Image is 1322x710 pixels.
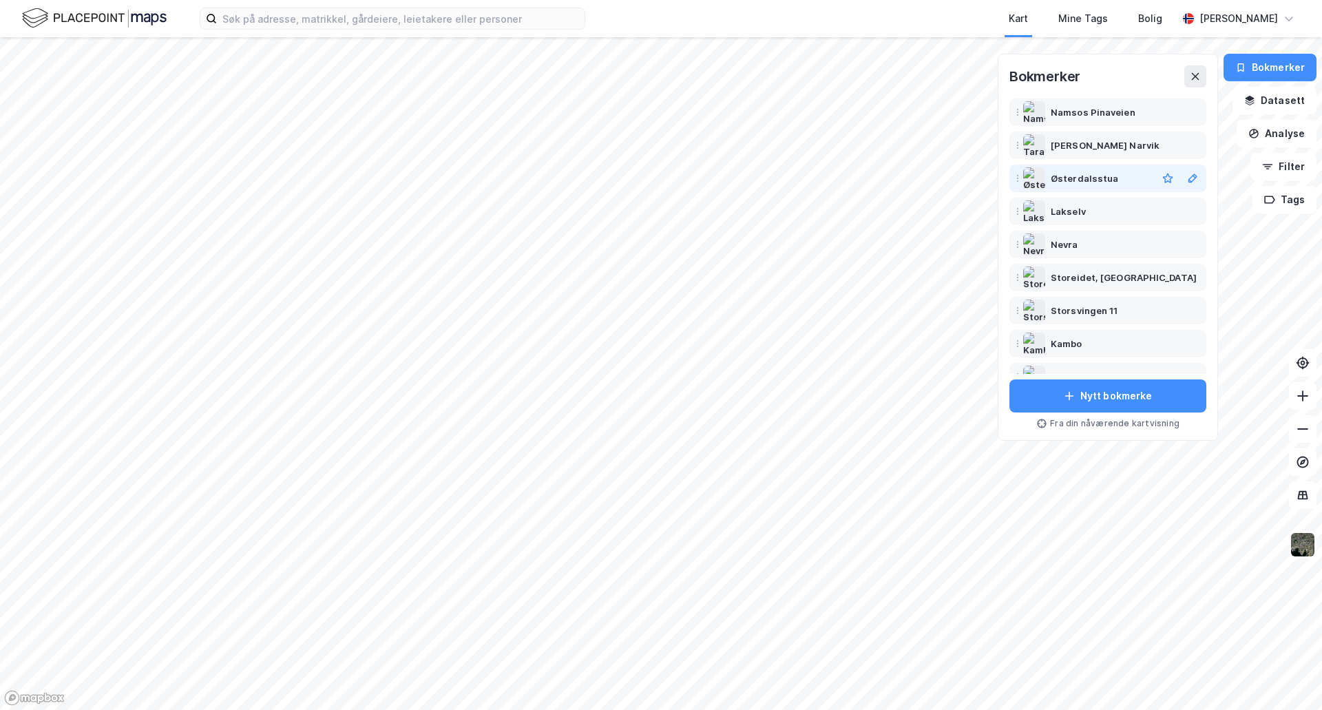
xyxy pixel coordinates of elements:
img: Nevra [1023,233,1045,255]
img: logo.f888ab2527a4732fd821a326f86c7f29.svg [22,6,167,30]
div: Kontrollprogram for chat [1253,644,1322,710]
div: [PERSON_NAME] [1199,10,1278,27]
div: Roa Torg [1051,368,1093,385]
div: Kambo [1051,335,1082,352]
div: [PERSON_NAME] Narvik [1051,137,1160,154]
a: Mapbox homepage [4,690,65,706]
div: Namsos Pinaveien [1051,104,1135,121]
img: 9k= [1290,532,1316,558]
button: Datasett [1232,87,1316,114]
button: Bokmerker [1224,54,1316,81]
div: Bolig [1138,10,1162,27]
div: Storsvingen 11 [1051,302,1118,319]
button: Filter [1250,153,1316,180]
img: Roa Torg [1023,366,1045,388]
div: Bokmerker [1009,65,1080,87]
iframe: Chat Widget [1253,644,1322,710]
img: Namsos Pinaveien [1023,101,1045,123]
div: Storeidet, [GEOGRAPHIC_DATA] [1051,269,1197,286]
img: Storsvingen 11 [1023,300,1045,322]
img: Storeidet, Leknes [1023,267,1045,289]
div: Østerdalsstua [1051,170,1118,187]
div: Lakselv [1051,203,1086,220]
input: Søk på adresse, matrikkel, gårdeiere, leietakere eller personer [217,8,585,29]
button: Analyse [1237,120,1316,147]
div: Mine Tags [1058,10,1108,27]
img: Kambo [1023,333,1045,355]
div: Nevra [1051,236,1078,253]
img: Østerdalsstua [1023,167,1045,189]
img: Taraldsvik Narvik [1023,134,1045,156]
button: Tags [1252,186,1316,213]
img: Lakselv [1023,200,1045,222]
div: Kart [1009,10,1028,27]
button: Nytt bokmerke [1009,379,1206,413]
div: Fra din nåværende kartvisning [1009,418,1206,429]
